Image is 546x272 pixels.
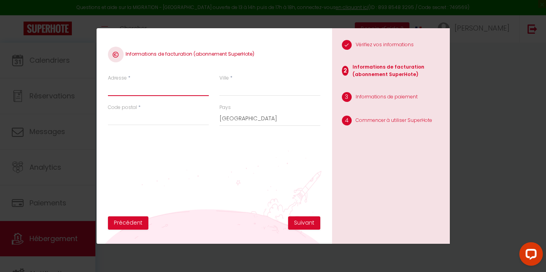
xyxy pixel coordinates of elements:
li: Commencer à utiliser SuperHote [332,112,450,131]
button: Précédent [108,216,148,230]
h4: Informations de facturation (abonnement SuperHote) [108,47,320,62]
li: Informations de paiement [332,88,450,108]
span: 2 [342,66,349,76]
li: Informations de facturation (abonnement SuperHote) [332,60,450,84]
label: Ville [219,74,229,82]
label: Pays [219,104,231,111]
label: Adresse [108,74,127,82]
span: 3 [342,92,352,102]
span: 4 [342,116,352,125]
button: Suivant [288,216,320,230]
iframe: LiveChat chat widget [513,239,546,272]
li: Vérifiez vos informations [332,36,450,56]
label: Code postal [108,104,137,111]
